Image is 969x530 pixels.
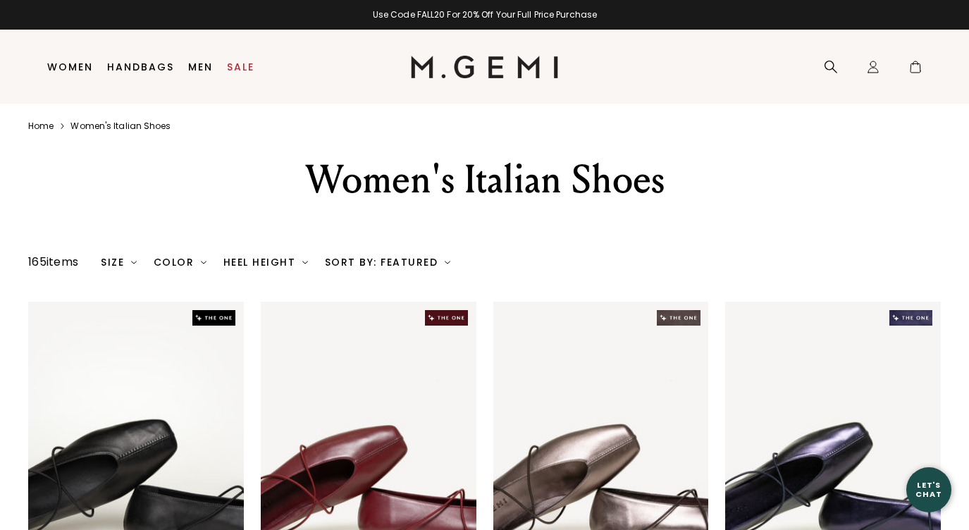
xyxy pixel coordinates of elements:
[325,257,450,268] div: Sort By: Featured
[154,257,206,268] div: Color
[411,56,558,78] img: M.Gemi
[188,61,213,73] a: Men
[906,481,951,498] div: Let's Chat
[131,259,137,265] img: chevron-down.svg
[47,61,93,73] a: Women
[223,154,746,205] div: Women's Italian Shoes
[227,61,254,73] a: Sale
[70,121,171,132] a: Women's italian shoes
[107,61,174,73] a: Handbags
[445,259,450,265] img: chevron-down.svg
[302,259,308,265] img: chevron-down.svg
[223,257,308,268] div: Heel Height
[201,259,206,265] img: chevron-down.svg
[28,121,54,132] a: Home
[28,254,78,271] div: 165 items
[192,310,235,326] img: The One tag
[101,257,137,268] div: Size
